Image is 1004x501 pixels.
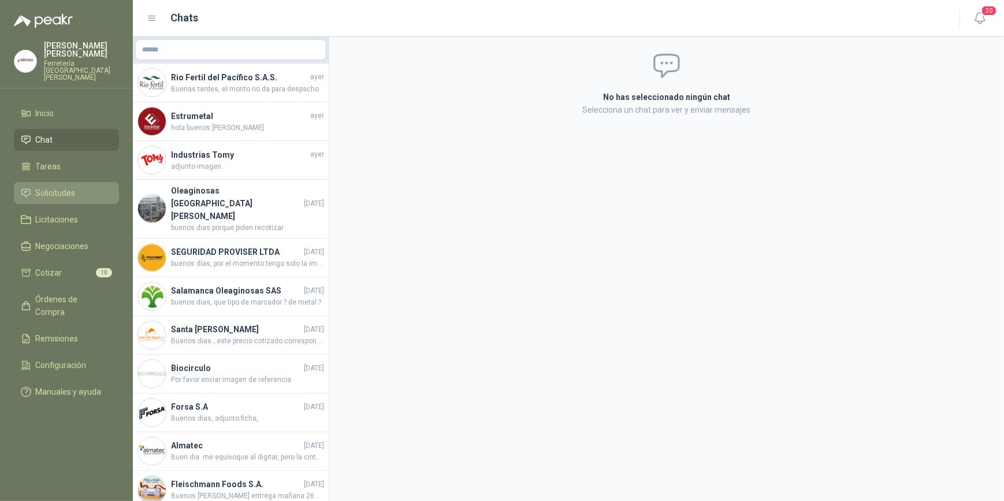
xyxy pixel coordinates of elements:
[36,293,108,318] span: Órdenes de Compra
[138,195,166,222] img: Company Logo
[310,110,324,121] span: ayer
[171,184,302,222] h4: Oleaginosas [GEOGRAPHIC_DATA][PERSON_NAME]
[138,146,166,174] img: Company Logo
[171,258,324,269] span: buenos días, por el momento tengo solo la imagen porque se mandan a fabricar
[171,413,324,424] span: Buenos dias, adjunto ficha,
[133,64,329,102] a: Company LogoRio Fertil del Pacífico S.A.S.ayerBuenas tardes, el monto no da para despacho
[171,478,302,491] h4: Fleischmann Foods S.A.
[304,440,324,451] span: [DATE]
[171,161,324,172] span: adjunto imagen.
[138,244,166,272] img: Company Logo
[36,213,79,226] span: Licitaciones
[14,14,73,28] img: Logo peakr
[171,374,324,385] span: Por favor enviar imagen de referencia
[14,155,119,177] a: Tareas
[171,297,324,308] span: buenos dias, que tipo de marcador ? de metal ?
[44,42,119,58] p: [PERSON_NAME] [PERSON_NAME]
[36,266,62,279] span: Cotizar
[304,198,324,209] span: [DATE]
[36,107,54,120] span: Inicio
[171,284,302,297] h4: Salamanca Oleaginosas SAS
[138,399,166,426] img: Company Logo
[171,84,324,95] span: Buenas tardes, el monto no da para despacho
[138,69,166,97] img: Company Logo
[36,359,87,372] span: Configuración
[96,268,112,277] span: 10
[171,10,199,26] h1: Chats
[310,149,324,160] span: ayer
[304,324,324,335] span: [DATE]
[304,285,324,296] span: [DATE]
[171,222,324,233] span: buenos dias porque piden recotizar
[304,363,324,374] span: [DATE]
[14,50,36,72] img: Company Logo
[171,123,324,133] span: hola buenos [PERSON_NAME]
[133,432,329,471] a: Company LogoAlmatec[DATE]Buen dia. me equivoque al digitar, pero la cinta es de 500 mts, el preci...
[133,277,329,316] a: Company LogoSalamanca Oleaginosas SAS[DATE]buenos dias, que tipo de marcador ? de metal ?
[14,262,119,284] a: Cotizar10
[133,102,329,141] a: Company LogoEstrumetalayerhola buenos [PERSON_NAME]
[133,180,329,239] a: Company LogoOleaginosas [GEOGRAPHIC_DATA][PERSON_NAME][DATE]buenos dias porque piden recotizar
[465,91,868,103] h2: No has seleccionado ningún chat
[171,452,324,463] span: Buen dia. me equivoque al digitar, pero la cinta es de 500 mts, el precio esta tal como me lo die...
[133,394,329,432] a: Company LogoForsa S.A[DATE]Buenos dias, adjunto ficha,
[14,129,119,151] a: Chat
[171,110,308,123] h4: Estrumetal
[133,316,329,355] a: Company LogoSanta [PERSON_NAME][DATE]Buenos dias , este precio cotizado corresponde a promocion d...
[36,187,76,199] span: Solicitudes
[171,71,308,84] h4: Rio Fertil del Pacífico S.A.S.
[304,247,324,258] span: [DATE]
[133,239,329,277] a: Company LogoSEGURIDAD PROVISER LTDA[DATE]buenos días, por el momento tengo solo la imagen porque ...
[171,439,302,452] h4: Almatec
[14,102,119,124] a: Inicio
[138,437,166,465] img: Company Logo
[138,107,166,135] img: Company Logo
[138,321,166,349] img: Company Logo
[310,72,324,83] span: ayer
[465,103,868,116] p: Selecciona un chat para ver y enviar mensajes
[36,332,79,345] span: Remisiones
[14,209,119,231] a: Licitaciones
[44,60,119,81] p: Ferretería [GEOGRAPHIC_DATA][PERSON_NAME]
[133,141,329,180] a: Company LogoIndustrias Tomyayeradjunto imagen.
[138,283,166,310] img: Company Logo
[14,235,119,257] a: Negociaciones
[304,479,324,490] span: [DATE]
[36,133,53,146] span: Chat
[969,8,990,29] button: 20
[14,182,119,204] a: Solicitudes
[14,288,119,323] a: Órdenes de Compra
[36,385,102,398] span: Manuales y ayuda
[138,360,166,388] img: Company Logo
[171,246,302,258] h4: SEGURIDAD PROVISER LTDA
[36,160,61,173] span: Tareas
[304,402,324,413] span: [DATE]
[171,336,324,347] span: Buenos dias , este precio cotizado corresponde a promocion de Julio , ya en agosto el precio es d...
[14,354,119,376] a: Configuración
[36,240,89,253] span: Negociaciones
[171,323,302,336] h4: Santa [PERSON_NAME]
[171,400,302,413] h4: Forsa S.A
[14,328,119,350] a: Remisiones
[171,362,302,374] h4: Biocirculo
[133,355,329,394] a: Company LogoBiocirculo[DATE]Por favor enviar imagen de referencia
[981,5,997,16] span: 20
[14,381,119,403] a: Manuales y ayuda
[171,149,308,161] h4: Industrias Tomy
